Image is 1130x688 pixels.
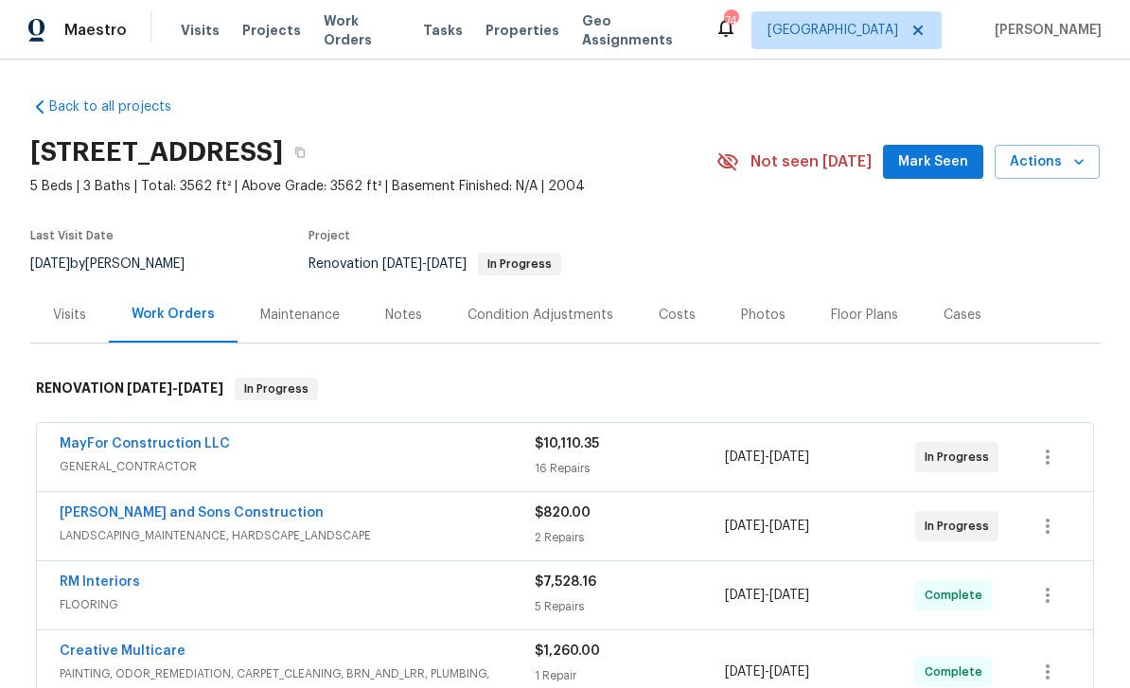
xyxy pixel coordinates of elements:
span: [DATE] [725,450,765,464]
a: [PERSON_NAME] and Sons Construction [60,506,324,520]
span: Geo Assignments [582,11,692,49]
span: Actions [1010,150,1085,174]
span: Complete [925,662,990,681]
span: Maestro [64,21,127,40]
span: [DATE] [769,520,809,533]
div: 1 Repair [535,666,725,685]
span: In Progress [480,258,559,270]
span: 5 Beds | 3 Baths | Total: 3562 ft² | Above Grade: 3562 ft² | Basement Finished: N/A | 2004 [30,177,716,196]
span: Project [309,230,350,241]
span: $10,110.35 [535,437,599,450]
span: [DATE] [30,257,70,271]
span: Not seen [DATE] [750,152,872,171]
span: [DATE] [725,589,765,602]
span: $820.00 [535,506,591,520]
div: Cases [944,306,981,325]
span: In Progress [925,448,997,467]
span: [DATE] [769,450,809,464]
div: 16 Repairs [535,459,725,478]
button: Copy Address [283,135,317,169]
div: Costs [659,306,696,325]
div: 2 Repairs [535,528,725,547]
span: GENERAL_CONTRACTOR [60,457,535,476]
div: Notes [385,306,422,325]
div: RENOVATION [DATE]-[DATE]In Progress [30,359,1100,419]
span: [DATE] [127,381,172,395]
h6: RENOVATION [36,378,223,400]
span: Last Visit Date [30,230,114,241]
button: Actions [995,145,1100,180]
div: Photos [741,306,786,325]
span: Mark Seen [898,150,968,174]
div: Maintenance [260,306,340,325]
span: - [725,662,809,681]
h2: [STREET_ADDRESS] [30,143,283,162]
span: In Progress [925,517,997,536]
span: [GEOGRAPHIC_DATA] [768,21,898,40]
span: - [725,586,809,605]
span: [PERSON_NAME] [987,21,1102,40]
a: Creative Multicare [60,644,185,658]
span: - [725,517,809,536]
span: Work Orders [324,11,400,49]
span: - [382,257,467,271]
span: [DATE] [725,665,765,679]
span: Projects [242,21,301,40]
div: 5 Repairs [535,597,725,616]
span: Renovation [309,257,561,271]
span: LANDSCAPING_MAINTENANCE, HARDSCAPE_LANDSCAPE [60,526,535,545]
span: Complete [925,586,990,605]
span: [DATE] [178,381,223,395]
button: Mark Seen [883,145,983,180]
div: 74 [724,11,737,30]
span: [DATE] [725,520,765,533]
a: RM Interiors [60,575,140,589]
span: $1,260.00 [535,644,600,658]
span: [DATE] [769,589,809,602]
div: by [PERSON_NAME] [30,253,207,275]
span: Visits [181,21,220,40]
div: Visits [53,306,86,325]
span: Tasks [423,24,463,37]
a: MayFor Construction LLC [60,437,230,450]
div: Work Orders [132,305,215,324]
span: [DATE] [769,665,809,679]
span: [DATE] [427,257,467,271]
a: Back to all projects [30,97,212,116]
span: [DATE] [382,257,422,271]
span: - [725,448,809,467]
div: Floor Plans [831,306,898,325]
span: - [127,381,223,395]
div: Condition Adjustments [468,306,613,325]
span: In Progress [237,379,316,398]
span: FLOORING [60,595,535,614]
span: $7,528.16 [535,575,596,589]
span: Properties [486,21,559,40]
